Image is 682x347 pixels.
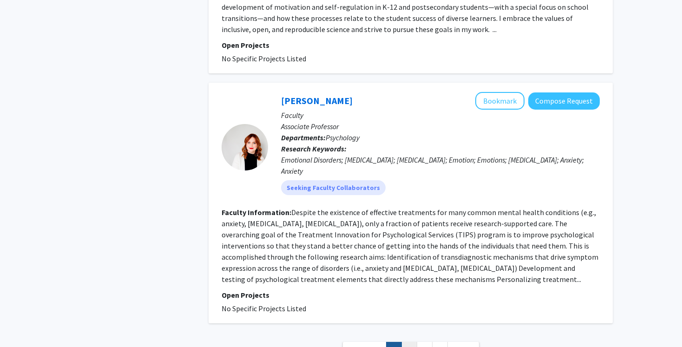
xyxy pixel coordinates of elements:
[281,144,347,153] b: Research Keywords:
[281,180,386,195] mat-chip: Seeking Faculty Collaborators
[7,305,39,340] iframe: Chat
[281,154,600,177] div: Emotional Disorders; [MEDICAL_DATA]; [MEDICAL_DATA]; Emotion; Emotions; [MEDICAL_DATA]; Anxiety; ...
[222,208,291,217] b: Faculty Information:
[222,39,600,51] p: Open Projects
[222,289,600,301] p: Open Projects
[475,92,525,110] button: Add Shannon Sauer-Zavala to Bookmarks
[281,133,326,142] b: Departments:
[281,121,600,132] p: Associate Professor
[528,92,600,110] button: Compose Request to Shannon Sauer-Zavala
[222,208,598,284] fg-read-more: Despite the existence of effective treatments for many common mental health conditions (e.g., anx...
[222,304,306,313] span: No Specific Projects Listed
[281,110,600,121] p: Faculty
[222,54,306,63] span: No Specific Projects Listed
[326,133,360,142] span: Psychology
[281,95,353,106] a: [PERSON_NAME]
